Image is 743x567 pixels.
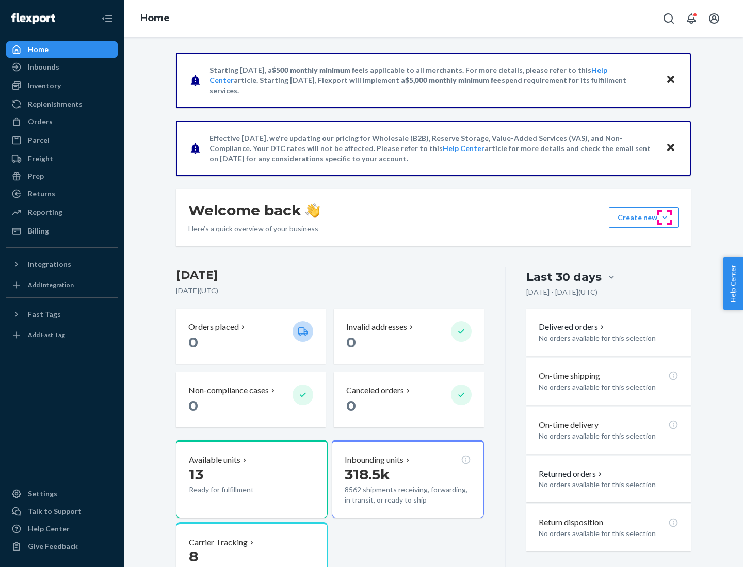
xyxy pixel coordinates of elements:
[539,479,679,490] p: No orders available for this selection
[140,12,170,24] a: Home
[176,372,326,427] button: Non-compliance cases 0
[209,133,656,164] p: Effective [DATE], we're updating our pricing for Wholesale (B2B), Reserve Storage, Value-Added Se...
[189,485,284,495] p: Ready for fulfillment
[11,13,55,24] img: Flexport logo
[539,468,604,480] button: Returned orders
[6,521,118,537] a: Help Center
[345,485,471,505] p: 8562 shipments receiving, forwarding, in transit, or ready to ship
[189,547,198,565] span: 8
[664,141,677,156] button: Close
[28,207,62,218] div: Reporting
[28,524,70,534] div: Help Center
[28,189,55,199] div: Returns
[6,113,118,130] a: Orders
[28,44,49,55] div: Home
[539,382,679,392] p: No orders available for this selection
[28,171,44,181] div: Prep
[6,538,118,555] button: Give Feedback
[526,269,602,285] div: Last 30 days
[658,8,679,29] button: Open Search Box
[664,73,677,88] button: Close
[176,309,326,364] button: Orders placed 0
[681,8,702,29] button: Open notifications
[6,186,118,202] a: Returns
[539,321,606,333] button: Delivered orders
[176,440,328,518] button: Available units13Ready for fulfillment
[132,4,178,34] ol: breadcrumbs
[704,8,724,29] button: Open account menu
[6,41,118,58] a: Home
[6,223,118,239] a: Billing
[346,385,404,396] p: Canceled orders
[6,96,118,112] a: Replenishments
[405,76,502,85] span: $5,000 monthly minimum fee
[539,419,599,431] p: On-time delivery
[209,65,656,96] p: Starting [DATE], a is applicable to all merchants. For more details, please refer to this article...
[188,385,269,396] p: Non-compliance cases
[188,224,320,234] p: Here’s a quick overview of your business
[6,151,118,167] a: Freight
[345,465,390,483] span: 318.5k
[6,59,118,75] a: Inbounds
[28,116,53,127] div: Orders
[28,309,61,320] div: Fast Tags
[305,203,320,218] img: hand-wave emoji
[346,321,407,333] p: Invalid addresses
[539,431,679,441] p: No orders available for this selection
[28,330,65,339] div: Add Fast Tag
[28,280,74,289] div: Add Integration
[176,267,484,283] h3: [DATE]
[189,537,248,548] p: Carrier Tracking
[188,333,198,351] span: 0
[539,516,603,528] p: Return disposition
[6,327,118,343] a: Add Fast Tag
[28,80,61,91] div: Inventory
[526,287,597,297] p: [DATE] - [DATE] ( UTC )
[28,541,78,552] div: Give Feedback
[6,277,118,293] a: Add Integration
[539,333,679,343] p: No orders available for this selection
[188,201,320,220] h1: Welcome back
[28,135,50,145] div: Parcel
[28,226,49,236] div: Billing
[723,257,743,310] button: Help Center
[443,144,484,153] a: Help Center
[332,440,483,518] button: Inbounding units318.5k8562 shipments receiving, forwarding, in transit, or ready to ship
[6,503,118,520] a: Talk to Support
[609,207,679,228] button: Create new
[28,99,83,109] div: Replenishments
[6,306,118,323] button: Fast Tags
[189,465,203,483] span: 13
[539,370,600,382] p: On-time shipping
[189,454,240,466] p: Available units
[272,65,363,74] span: $500 monthly minimum fee
[6,486,118,502] a: Settings
[97,8,118,29] button: Close Navigation
[6,132,118,148] a: Parcel
[188,321,239,333] p: Orders placed
[6,204,118,221] a: Reporting
[6,77,118,94] a: Inventory
[6,256,118,273] button: Integrations
[28,259,71,270] div: Integrations
[28,489,57,499] div: Settings
[334,309,483,364] button: Invalid addresses 0
[346,397,356,414] span: 0
[176,286,484,296] p: [DATE] ( UTC )
[334,372,483,427] button: Canceled orders 0
[346,333,356,351] span: 0
[345,454,403,466] p: Inbounding units
[28,154,53,164] div: Freight
[188,397,198,414] span: 0
[539,528,679,539] p: No orders available for this selection
[6,168,118,185] a: Prep
[28,506,82,516] div: Talk to Support
[28,62,59,72] div: Inbounds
